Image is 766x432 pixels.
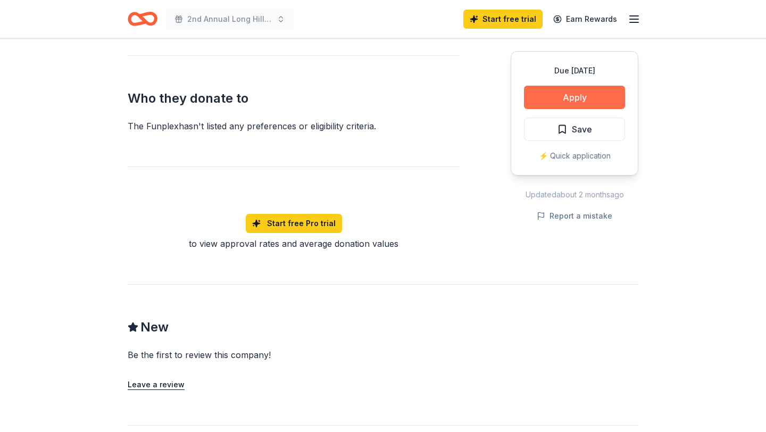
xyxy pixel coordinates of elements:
div: ⚡️ Quick application [524,149,625,162]
button: Leave a review [128,378,185,391]
button: Apply [524,86,625,109]
h2: Who they donate to [128,90,460,107]
a: Earn Rewards [547,10,623,29]
a: Home [128,6,157,31]
span: Save [572,122,592,136]
button: 2nd Annual Long Hill Education Foundation Gala Fundraiser [166,9,294,30]
span: 2nd Annual Long Hill Education Foundation Gala Fundraiser [187,13,272,26]
div: Be the first to review this company! [128,348,400,361]
div: Due [DATE] [524,64,625,77]
a: Start free Pro trial [246,214,342,233]
button: Report a mistake [537,210,612,222]
div: Updated about 2 months ago [511,188,638,201]
span: New [140,319,169,336]
div: to view approval rates and average donation values [128,237,460,250]
a: Start free trial [463,10,543,29]
button: Save [524,118,625,141]
div: The Funplex hasn ' t listed any preferences or eligibility criteria. [128,120,460,132]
